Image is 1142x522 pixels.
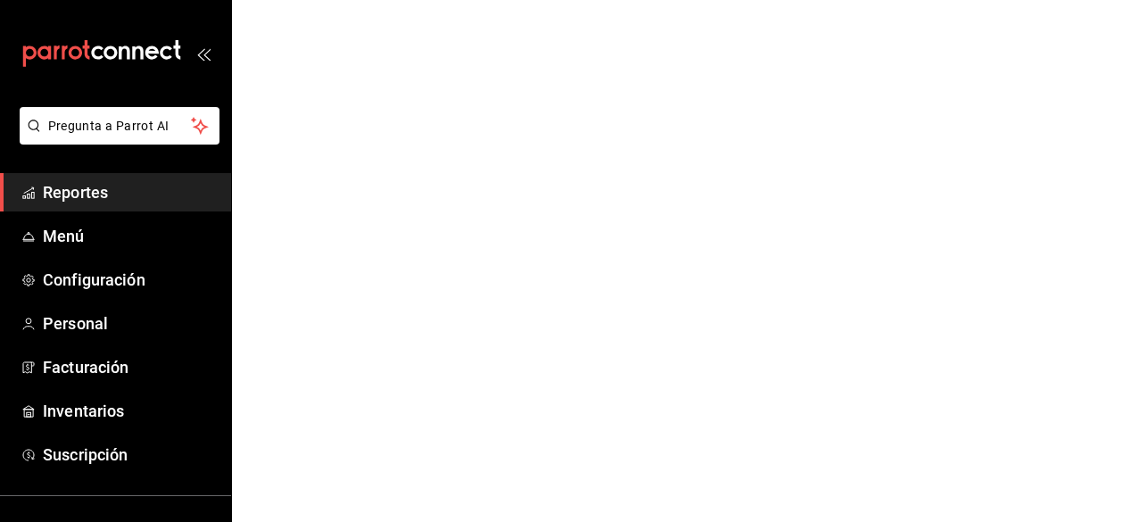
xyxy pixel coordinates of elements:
[43,399,217,423] span: Inventarios
[43,311,217,336] span: Personal
[43,180,217,204] span: Reportes
[48,117,192,136] span: Pregunta a Parrot AI
[43,443,217,467] span: Suscripción
[43,224,217,248] span: Menú
[43,268,217,292] span: Configuración
[43,355,217,379] span: Facturación
[12,129,219,148] a: Pregunta a Parrot AI
[20,107,219,145] button: Pregunta a Parrot AI
[196,46,211,61] button: open_drawer_menu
